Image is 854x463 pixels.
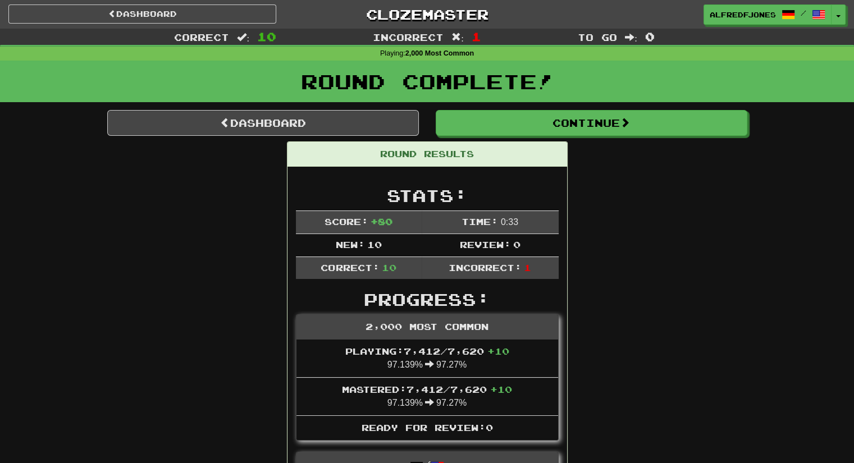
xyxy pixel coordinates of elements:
[373,31,444,43] span: Incorrect
[287,142,567,167] div: Round Results
[8,4,276,24] a: Dashboard
[472,30,481,43] span: 1
[325,216,368,227] span: Score:
[449,262,522,273] span: Incorrect:
[296,315,558,340] div: 2,000 Most Common
[451,33,464,42] span: :
[436,110,747,136] button: Continue
[4,70,850,93] h1: Round Complete!
[342,384,512,395] span: Mastered: 7,412 / 7,620
[296,290,559,309] h2: Progress:
[490,384,512,395] span: + 10
[335,239,364,250] span: New:
[405,49,474,57] strong: 2,000 Most Common
[293,4,561,24] a: Clozemaster
[645,30,655,43] span: 0
[257,30,276,43] span: 10
[296,186,559,205] h2: Stats:
[296,377,558,416] li: 97.139% 97.27%
[345,346,509,356] span: Playing: 7,412 / 7,620
[459,239,510,250] span: Review:
[382,262,396,273] span: 10
[578,31,617,43] span: To go
[704,4,832,25] a: AlfredFJones /
[174,31,229,43] span: Correct
[371,216,392,227] span: + 80
[501,217,518,227] span: 0 : 33
[107,110,419,136] a: Dashboard
[513,239,520,250] span: 0
[625,33,637,42] span: :
[237,33,249,42] span: :
[462,216,498,227] span: Time:
[487,346,509,356] span: + 10
[321,262,379,273] span: Correct:
[524,262,531,273] span: 1
[362,422,493,433] span: Ready for Review: 0
[367,239,382,250] span: 10
[296,340,558,378] li: 97.139% 97.27%
[801,9,806,17] span: /
[710,10,776,20] span: AlfredFJones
